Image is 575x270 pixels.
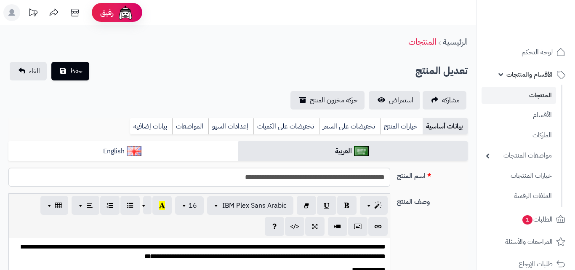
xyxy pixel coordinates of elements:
[380,118,423,135] a: خيارات المنتج
[127,146,141,156] img: English
[482,87,556,104] a: المنتجات
[423,91,466,110] a: مشاركه
[70,66,83,76] span: حفظ
[222,200,287,211] span: IBM Plex Sans Arabic
[8,141,238,162] a: English
[522,215,532,225] span: 1
[415,62,468,80] h2: تعديل المنتج
[443,35,468,48] a: الرئيسية
[10,62,47,80] a: الغاء
[290,91,365,110] a: حركة مخزون المنتج
[117,4,134,21] img: ai-face.png
[522,46,553,58] span: لوحة التحكم
[522,214,553,225] span: الطلبات
[389,95,413,105] span: استعراض
[482,126,556,144] a: الماركات
[130,118,172,135] a: بيانات إضافية
[51,62,89,80] button: حفظ
[22,4,43,23] a: تحديثات المنصة
[238,141,468,162] a: العربية
[369,91,420,110] a: استعراض
[319,118,380,135] a: تخفيضات على السعر
[482,147,556,165] a: مواصفات المنتجات
[189,200,197,211] span: 16
[394,193,471,207] label: وصف المنتج
[482,167,556,185] a: خيارات المنتجات
[482,187,556,205] a: الملفات الرقمية
[29,66,40,76] span: الغاء
[100,8,114,18] span: رفيق
[482,106,556,124] a: الأقسام
[482,232,570,252] a: المراجعات والأسئلة
[482,42,570,62] a: لوحة التحكم
[175,196,204,215] button: 16
[505,236,553,248] span: المراجعات والأسئلة
[394,168,471,181] label: اسم المنتج
[208,118,253,135] a: إعدادات السيو
[207,196,293,215] button: IBM Plex Sans Arabic
[253,118,319,135] a: تخفيضات على الكميات
[482,209,570,230] a: الطلبات1
[423,118,468,135] a: بيانات أساسية
[442,95,460,105] span: مشاركه
[519,258,553,270] span: طلبات الإرجاع
[408,35,436,48] a: المنتجات
[354,146,369,156] img: العربية
[310,95,358,105] span: حركة مخزون المنتج
[506,69,553,80] span: الأقسام والمنتجات
[172,118,208,135] a: المواصفات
